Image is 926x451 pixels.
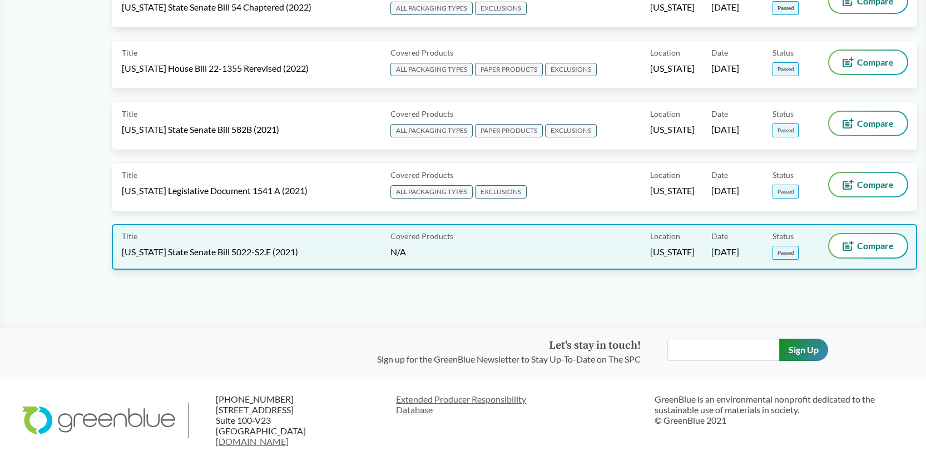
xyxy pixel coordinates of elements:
span: Passed [773,123,799,137]
span: [US_STATE] Legislative Document 1541 A (2021) [122,185,308,197]
button: Compare [829,51,907,74]
input: Sign Up [779,339,828,361]
span: Location [650,47,680,58]
span: Status [773,230,794,242]
span: [US_STATE] State Senate Bill 5022-S2.E (2021) [122,246,298,258]
a: [DOMAIN_NAME] [216,436,289,447]
span: [DATE] [711,123,739,136]
span: Date [711,47,728,58]
span: Compare [857,58,894,67]
a: Extended Producer ResponsibilityDatabase [396,394,645,415]
span: Covered Products [390,47,453,58]
span: ALL PACKAGING TYPES [390,63,473,76]
span: ALL PACKAGING TYPES [390,2,473,15]
strong: Let's stay in touch! [549,339,641,353]
button: Compare [829,173,907,196]
span: Compare [857,119,894,128]
span: Location [650,230,680,242]
span: [DATE] [711,62,739,75]
span: Date [711,108,728,120]
span: Date [711,230,728,242]
span: Title [122,230,137,242]
span: ALL PACKAGING TYPES [390,185,473,199]
span: Status [773,169,794,181]
span: EXCLUSIONS [545,63,597,76]
p: GreenBlue is an environmental nonprofit dedicated to the sustainable use of materials in society.... [655,394,904,426]
span: EXCLUSIONS [475,185,527,199]
button: Compare [829,234,907,257]
span: [DATE] [711,1,739,13]
span: [US_STATE] State Senate Bill 54 Chaptered (2022) [122,1,311,13]
span: [DATE] [711,185,739,197]
span: Passed [773,185,799,199]
span: Passed [773,246,799,260]
span: Covered Products [390,169,453,181]
span: Title [122,108,137,120]
span: [US_STATE] [650,123,695,136]
span: Title [122,169,137,181]
span: [US_STATE] [650,1,695,13]
span: Title [122,47,137,58]
span: Passed [773,1,799,15]
span: [US_STATE] [650,62,695,75]
span: [DATE] [711,246,739,258]
span: Location [650,169,680,181]
span: PAPER PRODUCTS [475,63,543,76]
button: Compare [829,112,907,135]
span: Status [773,108,794,120]
span: PAPER PRODUCTS [475,124,543,137]
span: Covered Products [390,230,453,242]
span: [US_STATE] House Bill 22-1355 Rerevised (2022) [122,62,309,75]
span: EXCLUSIONS [475,2,527,15]
span: Date [711,169,728,181]
span: Location [650,108,680,120]
span: Compare [857,241,894,250]
span: [US_STATE] [650,185,695,197]
span: N/A [390,246,406,257]
span: EXCLUSIONS [545,124,597,137]
p: [PHONE_NUMBER] [STREET_ADDRESS] Suite 100-V23 [GEOGRAPHIC_DATA] [216,394,350,447]
span: [US_STATE] [650,246,695,258]
span: Status [773,47,794,58]
span: Passed [773,62,799,76]
span: Covered Products [390,108,453,120]
span: Compare [857,180,894,189]
p: Sign up for the GreenBlue Newsletter to Stay Up-To-Date on The SPC [377,353,641,366]
span: ALL PACKAGING TYPES [390,124,473,137]
span: [US_STATE] State Senate Bill 582B (2021) [122,123,279,136]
